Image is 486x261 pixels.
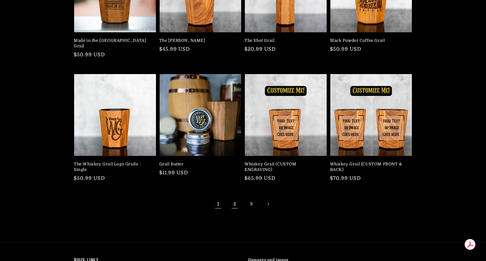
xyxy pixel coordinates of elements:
a: Page 2 [228,197,241,211]
a: Whiskey Grail (CUSTOM ENGRAVING) [245,161,323,172]
a: The Whiskey Grail Logo Grails - Single [74,161,153,172]
span: Page 1 [211,197,225,211]
a: The [PERSON_NAME] [159,38,238,43]
nav: Pagination [74,197,412,211]
a: Page 3 [245,197,258,211]
a: Whiskey Grail (CUSTOM FRONT & BACK) [330,161,409,172]
a: Next page [261,197,275,211]
a: Made in the [GEOGRAPHIC_DATA] Grail [74,38,153,49]
a: The Shot Grail [245,38,323,43]
a: Grail Butter [159,161,238,167]
a: Black Powder Coffee Grail [330,38,409,43]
